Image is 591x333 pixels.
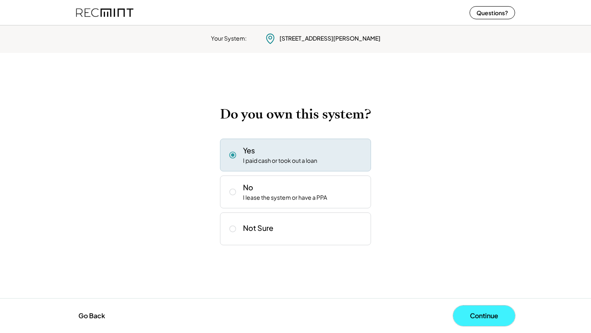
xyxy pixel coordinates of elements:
[76,2,133,23] img: recmint-logotype%403x%20%281%29.jpeg
[243,145,255,155] div: Yes
[211,34,247,43] div: Your System:
[76,307,108,325] button: Go Back
[453,306,515,326] button: Continue
[470,6,515,19] button: Questions?
[243,182,253,192] div: No
[220,106,371,122] h2: Do you own this system?
[279,34,380,43] div: [STREET_ADDRESS][PERSON_NAME]
[243,194,327,202] div: I lease the system or have a PPA
[243,157,317,165] div: I paid cash or took out a loan
[243,223,273,233] div: Not Sure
